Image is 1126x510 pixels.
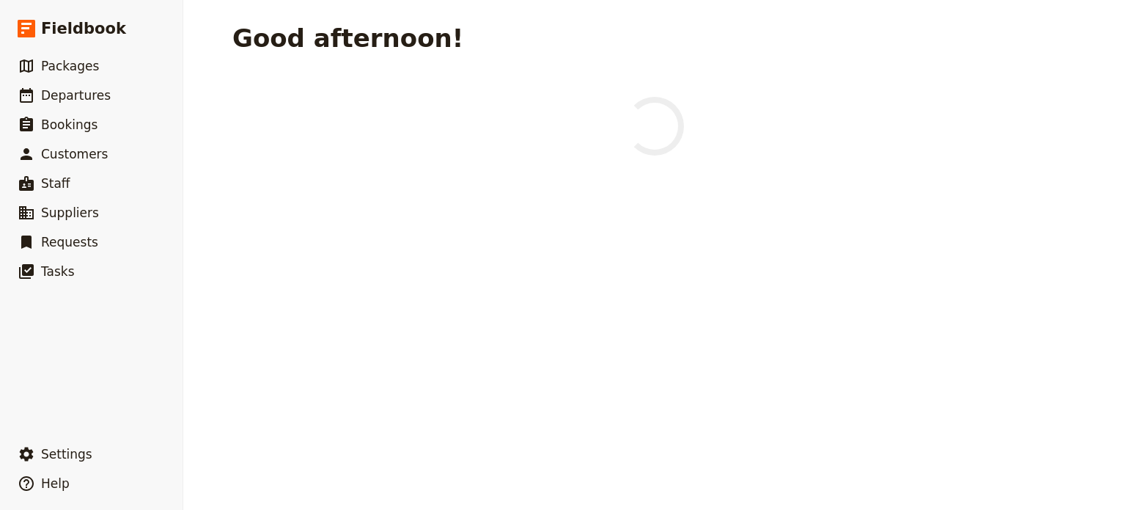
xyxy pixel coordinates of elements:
span: Bookings [41,117,97,132]
span: Fieldbook [41,18,126,40]
span: Departures [41,88,111,103]
span: Requests [41,235,98,249]
span: Customers [41,147,108,161]
span: Packages [41,59,99,73]
h1: Good afternoon! [232,23,463,53]
span: Help [41,476,70,491]
span: Staff [41,176,70,191]
span: Suppliers [41,205,99,220]
span: Settings [41,447,92,462]
span: Tasks [41,264,75,279]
